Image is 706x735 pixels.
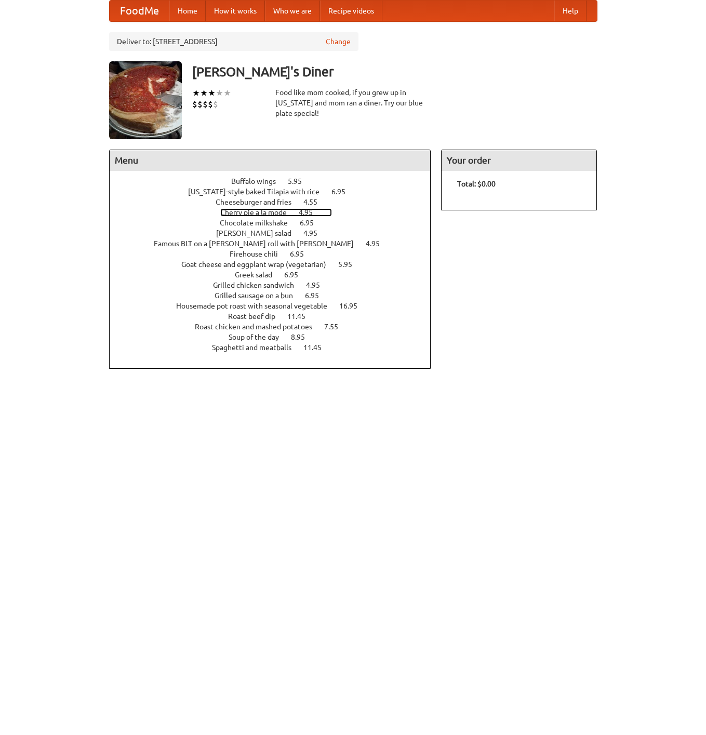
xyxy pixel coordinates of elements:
a: Soup of the day 8.95 [229,333,324,341]
li: ★ [200,87,208,99]
a: Grilled sausage on a bun 6.95 [215,291,338,300]
b: Total: $0.00 [457,180,496,188]
span: Grilled chicken sandwich [213,281,304,289]
a: Who we are [265,1,320,21]
span: 5.95 [288,177,312,185]
span: 6.95 [300,219,324,227]
span: Housemade pot roast with seasonal vegetable [176,302,338,310]
img: angular.jpg [109,61,182,139]
span: Goat cheese and eggplant wrap (vegetarian) [181,260,337,269]
a: Greek salad 6.95 [235,271,317,279]
a: Cherry pie a la mode 4.95 [220,208,332,217]
span: Cheeseburger and fries [216,198,302,206]
li: $ [203,99,208,110]
li: ★ [216,87,223,99]
a: Roast beef dip 11.45 [228,312,325,320]
li: $ [208,99,213,110]
a: Chocolate milkshake 6.95 [220,219,333,227]
h4: Your order [442,150,596,171]
span: Greek salad [235,271,283,279]
span: Grilled sausage on a bun [215,291,303,300]
span: 6.95 [284,271,309,279]
li: ★ [208,87,216,99]
span: Famous BLT on a [PERSON_NAME] roll with [PERSON_NAME] [154,239,364,248]
span: 4.55 [303,198,328,206]
span: [PERSON_NAME] salad [216,229,302,237]
li: $ [197,99,203,110]
a: Spaghetti and meatballs 11.45 [212,343,341,352]
span: Spaghetti and meatballs [212,343,302,352]
a: Home [169,1,206,21]
span: [US_STATE]-style baked Tilapia with rice [188,188,330,196]
li: $ [192,99,197,110]
h4: Menu [110,150,431,171]
a: Famous BLT on a [PERSON_NAME] roll with [PERSON_NAME] 4.95 [154,239,399,248]
a: Goat cheese and eggplant wrap (vegetarian) 5.95 [181,260,371,269]
a: Roast chicken and mashed potatoes 7.55 [195,323,357,331]
a: Firehouse chili 6.95 [230,250,323,258]
a: Buffalo wings 5.95 [231,177,321,185]
h3: [PERSON_NAME]'s Diner [192,61,597,82]
a: Help [554,1,587,21]
span: 4.95 [303,229,328,237]
a: [US_STATE]-style baked Tilapia with rice 6.95 [188,188,365,196]
span: 6.95 [305,291,329,300]
a: Housemade pot roast with seasonal vegetable 16.95 [176,302,377,310]
span: 4.95 [306,281,330,289]
span: 6.95 [331,188,356,196]
li: ★ [192,87,200,99]
div: Deliver to: [STREET_ADDRESS] [109,32,358,51]
span: Buffalo wings [231,177,286,185]
a: Cheeseburger and fries 4.55 [216,198,337,206]
a: How it works [206,1,265,21]
a: Grilled chicken sandwich 4.95 [213,281,339,289]
span: 4.95 [299,208,323,217]
span: Chocolate milkshake [220,219,298,227]
span: 4.95 [366,239,390,248]
span: Firehouse chili [230,250,288,258]
span: Roast beef dip [228,312,286,320]
span: 8.95 [291,333,315,341]
div: Food like mom cooked, if you grew up in [US_STATE] and mom ran a diner. Try our blue plate special! [275,87,431,118]
a: Recipe videos [320,1,382,21]
a: [PERSON_NAME] salad 4.95 [216,229,337,237]
li: $ [213,99,218,110]
span: Cherry pie a la mode [220,208,297,217]
a: FoodMe [110,1,169,21]
span: 5.95 [338,260,363,269]
span: 11.45 [287,312,316,320]
li: ★ [223,87,231,99]
span: 11.45 [303,343,332,352]
a: Change [326,36,351,47]
span: Soup of the day [229,333,289,341]
span: 7.55 [324,323,349,331]
span: 16.95 [339,302,368,310]
span: 6.95 [290,250,314,258]
span: Roast chicken and mashed potatoes [195,323,323,331]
